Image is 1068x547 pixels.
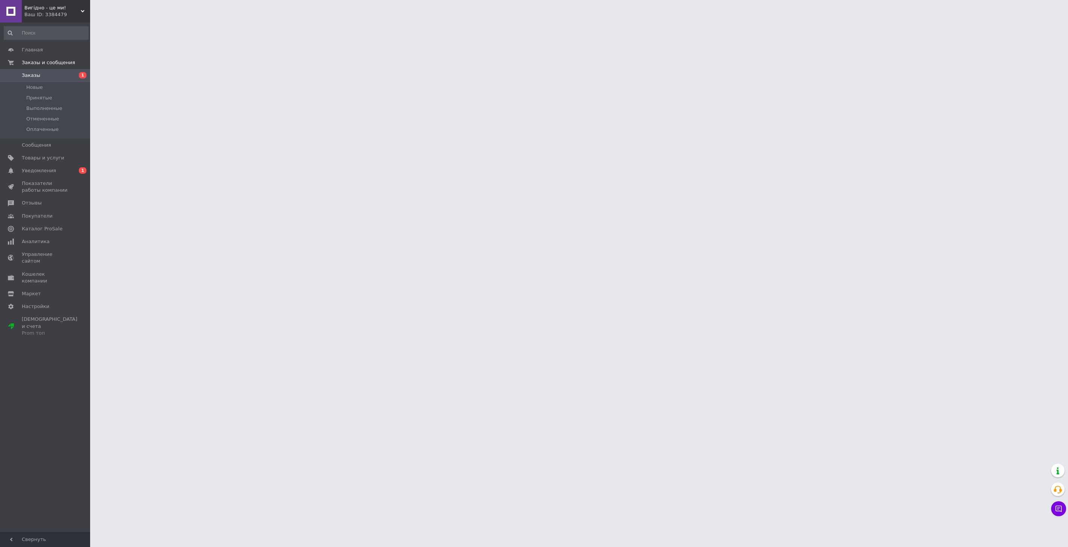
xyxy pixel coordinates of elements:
[79,167,86,174] span: 1
[26,126,59,133] span: Оплаченные
[22,251,69,264] span: Управление сайтом
[22,225,62,232] span: Каталог ProSale
[22,59,75,66] span: Заказы и сообщения
[22,47,43,53] span: Главная
[26,105,62,112] span: Выполненные
[22,200,42,206] span: Отзывы
[4,26,89,40] input: Поиск
[22,155,64,161] span: Товары и услуги
[22,290,41,297] span: Маркет
[22,72,40,79] span: Заказы
[22,271,69,284] span: Кошелек компании
[22,303,49,310] span: Настройки
[22,238,50,245] span: Аналитика
[22,213,53,219] span: Покупатели
[1051,501,1066,516] button: Чат с покупателем
[24,5,81,11] span: Вигiдно - це ми!
[26,84,43,91] span: Новые
[22,180,69,194] span: Показатели работы компании
[22,316,77,337] span: [DEMOGRAPHIC_DATA] и счета
[79,72,86,78] span: 1
[22,142,51,149] span: Сообщения
[22,167,56,174] span: Уведомления
[26,116,59,122] span: Отмененные
[24,11,90,18] div: Ваш ID: 3384479
[22,330,77,337] div: Prom топ
[26,95,52,101] span: Принятые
